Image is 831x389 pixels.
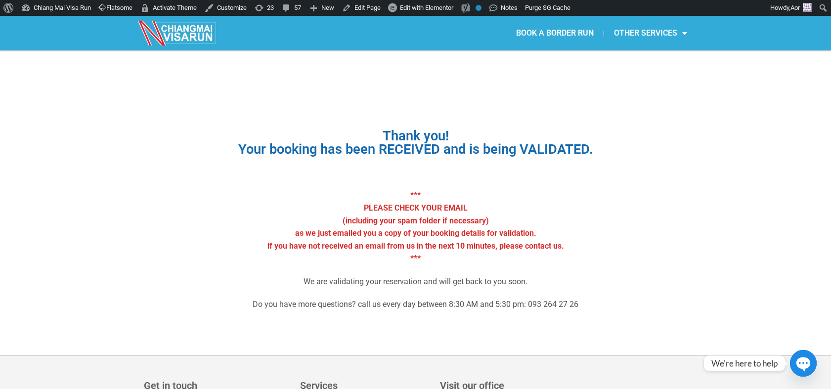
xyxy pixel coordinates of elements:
h1: Thank you! Your booking has been RECEIVED and is being VALIDATED. [161,130,670,156]
a: OTHER SERVICES [604,22,697,44]
a: BOOK A BORDER RUN [506,22,604,44]
div: No index [476,5,481,11]
p: Do you have more questions? call us every day between 8:30 AM and 5:30 pm: 093 264 27 26 [161,298,670,311]
strong: as we just emailed you a copy of your booking details for validation. if you have not received an... [267,228,564,263]
nav: Menu [415,22,697,44]
p: We are validating your reservation and will get back to you soon. [161,275,670,288]
span: Edit with Elementor [400,4,453,11]
span: Aor [790,4,800,11]
strong: *** PLEASE CHECK YOUR EMAIL (including your spam folder if necessary) [343,190,489,225]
